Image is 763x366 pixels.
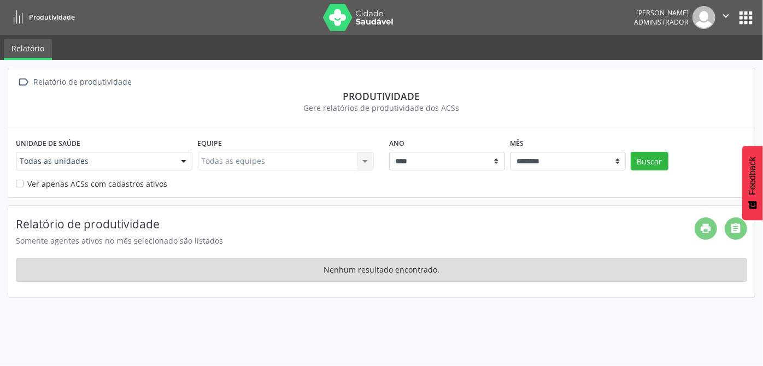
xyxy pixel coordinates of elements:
[715,6,736,29] button: 
[29,13,75,22] span: Produtividade
[736,8,755,27] button: apps
[510,135,524,152] label: Mês
[631,152,668,170] button: Buscar
[198,135,222,152] label: Equipe
[16,74,32,90] i: 
[8,8,75,26] a: Produtividade
[4,39,52,60] a: Relatório
[742,146,763,220] button: Feedback - Mostrar pesquisa
[16,235,695,246] div: Somente agentes ativos no mês selecionado são listados
[634,8,689,17] div: [PERSON_NAME]
[634,17,689,27] span: Administrador
[16,217,695,231] h4: Relatório de produtividade
[27,178,167,190] label: Ver apenas ACSs com cadastros ativos
[720,10,732,22] i: 
[16,74,134,90] a:  Relatório de produtividade
[16,102,747,114] div: Gere relatórios de produtividade dos ACSs
[389,135,404,152] label: Ano
[20,156,170,167] span: Todas as unidades
[32,74,134,90] div: Relatório de produtividade
[16,258,747,282] div: Nenhum resultado encontrado.
[16,135,80,152] label: Unidade de saúde
[16,90,747,102] div: Produtividade
[748,157,758,195] span: Feedback
[692,6,715,29] img: img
